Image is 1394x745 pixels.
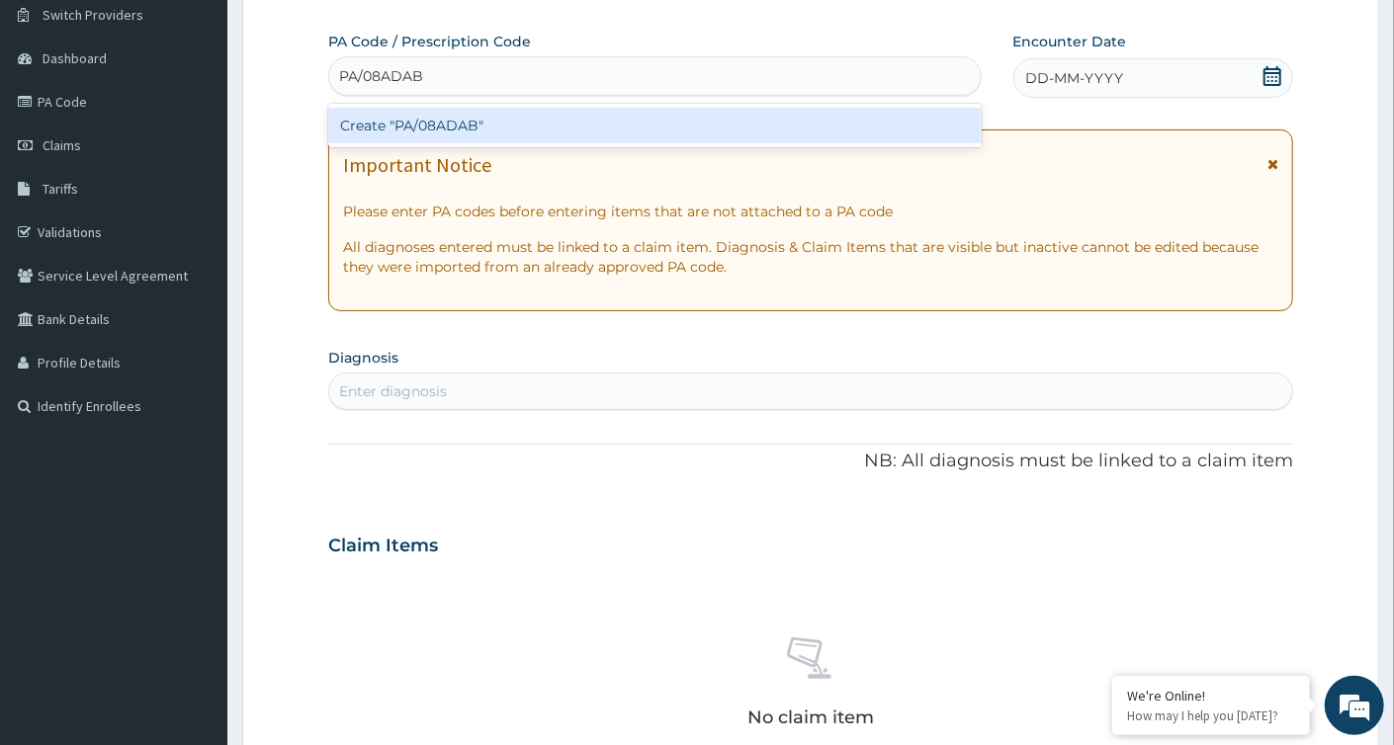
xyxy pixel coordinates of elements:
img: d_794563401_company_1708531726252_794563401 [37,99,80,148]
p: How may I help you today? [1127,707,1295,724]
span: DD-MM-YYYY [1026,68,1124,88]
h3: Claim Items [328,536,438,557]
span: Switch Providers [43,6,143,24]
span: Dashboard [43,49,107,67]
p: No claim item [747,707,874,727]
div: Minimize live chat window [324,10,372,57]
span: We're online! [115,249,273,449]
span: Claims [43,136,81,154]
textarea: Type your message and hit 'Enter' [10,539,377,609]
div: We're Online! [1127,687,1295,704]
div: Chat with us now [103,111,332,136]
p: Please enter PA codes before entering items that are not attached to a PA code [343,202,1278,221]
label: Encounter Date [1013,32,1127,51]
label: Diagnosis [328,348,398,368]
div: Enter diagnosis [339,381,447,401]
p: NB: All diagnosis must be linked to a claim item [328,449,1293,474]
div: Create "PA/08ADAB" [328,108,982,143]
label: PA Code / Prescription Code [328,32,531,51]
p: All diagnoses entered must be linked to a claim item. Diagnosis & Claim Items that are visible bu... [343,237,1278,277]
span: Tariffs [43,180,78,198]
h1: Important Notice [343,154,491,176]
